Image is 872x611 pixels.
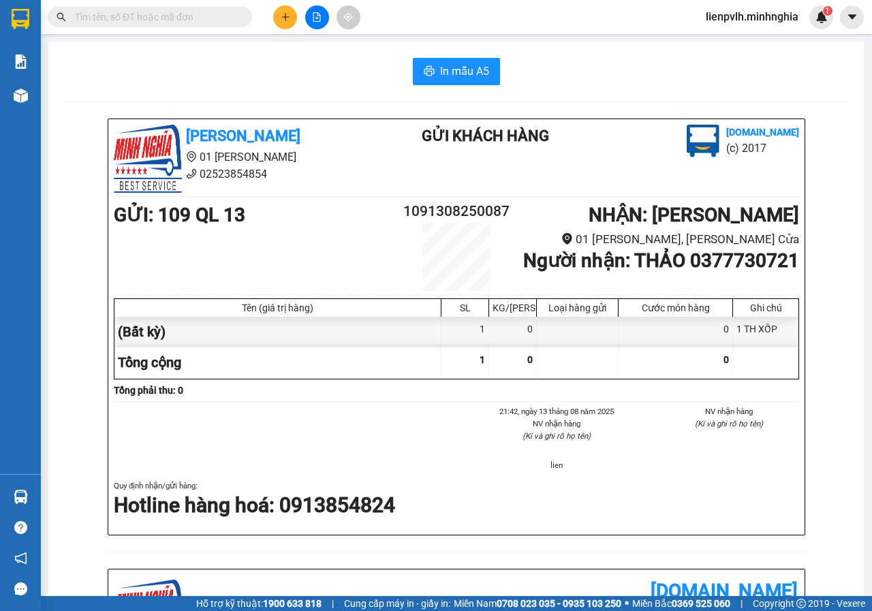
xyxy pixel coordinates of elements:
[14,54,28,69] img: solution-icon
[659,405,800,418] li: NV nhận hàng
[337,5,360,29] button: aim
[733,317,798,347] div: 1 TH XỐP
[186,151,197,162] span: environment
[796,599,806,608] span: copyright
[6,85,138,108] b: GỬI : 109 QL 13
[445,302,485,313] div: SL
[486,418,627,430] li: NV nhận hàng
[497,598,621,609] strong: 0708 023 035 - 0935 103 250
[281,12,290,22] span: plus
[454,596,621,611] span: Miền Nam
[726,127,799,138] b: [DOMAIN_NAME]
[186,168,197,179] span: phone
[6,47,260,64] li: 02523854854
[489,317,537,347] div: 0
[399,200,514,223] h2: 1091308250087
[78,33,89,44] span: environment
[14,582,27,595] span: message
[263,598,322,609] strong: 1900 633 818
[632,596,730,611] span: Miền Bắc
[736,302,795,313] div: Ghi chú
[440,63,489,80] span: In mẫu A5
[493,302,533,313] div: KG/[PERSON_NAME]
[540,302,614,313] div: Loại hàng gửi
[480,354,485,365] span: 1
[422,127,549,144] b: Gửi khách hàng
[723,354,729,365] span: 0
[114,166,367,183] li: 02523854854
[823,6,832,16] sup: 1
[815,11,828,23] img: icon-new-feature
[486,459,627,471] li: lien
[523,431,591,441] i: (Kí và ghi rõ họ tên)
[6,6,74,74] img: logo.jpg
[114,204,245,226] b: GỬI : 109 QL 13
[514,230,799,249] li: 01 [PERSON_NAME], [PERSON_NAME] Cửa
[14,552,27,565] span: notification
[726,140,799,157] li: (c) 2017
[424,65,435,78] span: printer
[825,6,830,16] span: 1
[332,596,334,611] span: |
[114,493,395,517] strong: Hotline hàng hoá: 0913854824
[186,127,300,144] b: [PERSON_NAME]
[741,596,743,611] span: |
[6,30,260,47] li: 01 [PERSON_NAME]
[413,58,500,85] button: printerIn mẫu A5
[114,148,367,166] li: 01 [PERSON_NAME]
[619,317,733,347] div: 0
[523,249,799,272] b: Người nhận : THẢO 0377730721
[695,8,809,25] span: lienpvlh.minhnghia
[14,521,27,534] span: question-circle
[114,125,182,193] img: logo.jpg
[695,419,763,428] i: (Kí và ghi rõ họ tên)
[687,125,719,157] img: logo.jpg
[846,11,858,23] span: caret-down
[114,317,441,347] div: (Bất kỳ)
[114,480,799,520] div: Quy định nhận/gửi hàng :
[273,5,297,29] button: plus
[118,302,437,313] div: Tên (giá trị hàng)
[57,12,66,22] span: search
[561,233,573,245] span: environment
[12,9,29,29] img: logo-vxr
[672,598,730,609] strong: 0369 525 060
[78,9,193,26] b: [PERSON_NAME]
[527,354,533,365] span: 0
[14,490,28,504] img: warehouse-icon
[344,596,450,611] span: Cung cấp máy in - giấy in:
[589,204,799,226] b: NHẬN : [PERSON_NAME]
[343,12,353,22] span: aim
[78,50,89,61] span: phone
[196,596,322,611] span: Hỗ trợ kỹ thuật:
[441,317,489,347] div: 1
[651,580,798,602] b: [DOMAIN_NAME]
[486,405,627,418] li: 21:42, ngày 13 tháng 08 năm 2025
[840,5,864,29] button: caret-down
[305,5,329,29] button: file-add
[118,354,181,371] span: Tổng cộng
[622,302,729,313] div: Cước món hàng
[75,10,236,25] input: Tìm tên, số ĐT hoặc mã đơn
[114,385,183,396] b: Tổng phải thu: 0
[14,89,28,103] img: warehouse-icon
[312,12,322,22] span: file-add
[625,601,629,606] span: ⚪️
